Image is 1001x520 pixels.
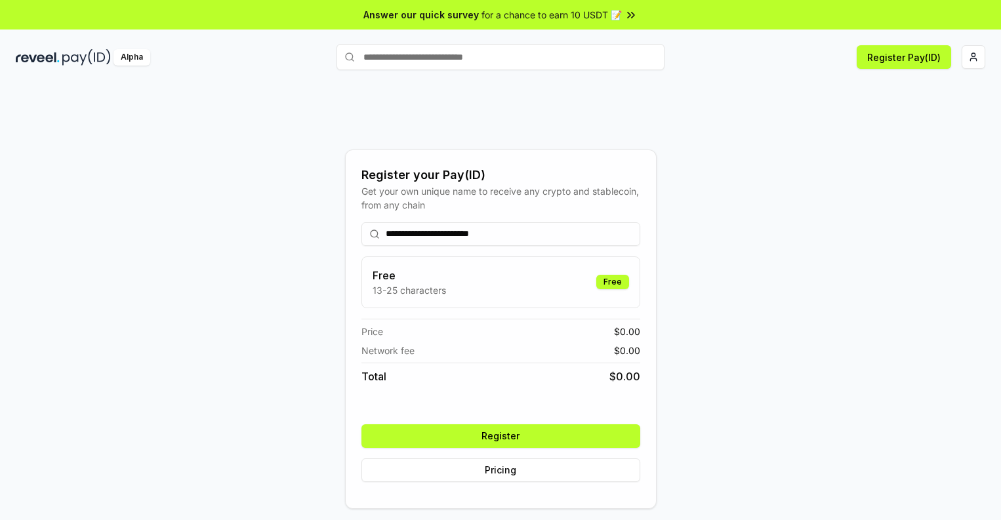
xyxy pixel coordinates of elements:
[596,275,629,289] div: Free
[373,283,446,297] p: 13-25 characters
[361,184,640,212] div: Get your own unique name to receive any crypto and stablecoin, from any chain
[361,325,383,338] span: Price
[361,458,640,482] button: Pricing
[16,49,60,66] img: reveel_dark
[373,268,446,283] h3: Free
[113,49,150,66] div: Alpha
[62,49,111,66] img: pay_id
[609,369,640,384] span: $ 0.00
[361,424,640,448] button: Register
[614,325,640,338] span: $ 0.00
[481,8,622,22] span: for a chance to earn 10 USDT 📝
[857,45,951,69] button: Register Pay(ID)
[361,344,415,357] span: Network fee
[363,8,479,22] span: Answer our quick survey
[361,166,640,184] div: Register your Pay(ID)
[361,369,386,384] span: Total
[614,344,640,357] span: $ 0.00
